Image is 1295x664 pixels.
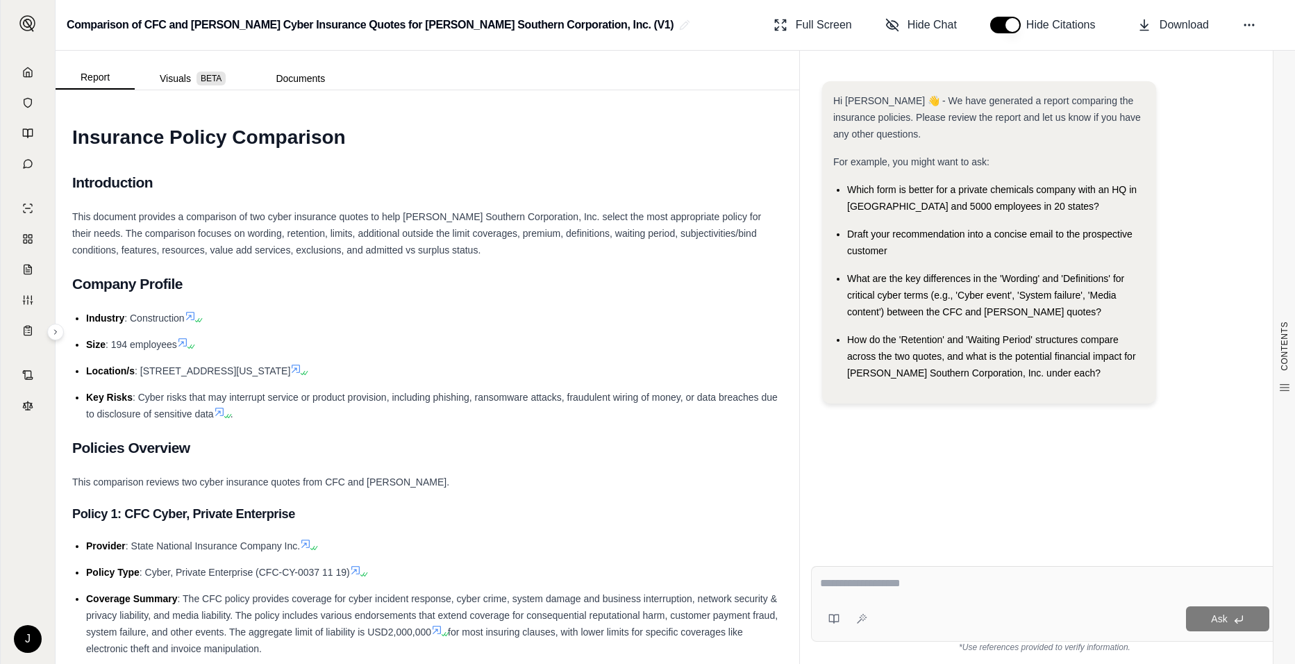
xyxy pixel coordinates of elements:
h2: Introduction [72,168,783,197]
span: : Cyber risks that may interrupt service or product provision, including phishing, ransomware att... [86,392,778,420]
span: : State National Insurance Company Inc. [126,540,300,551]
a: Prompt Library [9,119,47,147]
button: Download [1132,11,1214,39]
span: Coverage Summary [86,593,178,604]
a: Policy Comparisons [9,225,47,253]
a: Coverage Table [9,317,47,345]
button: Full Screen [768,11,858,39]
span: : The CFC policy provides coverage for cyber incident response, cyber crime, system damage and bu... [86,593,778,638]
a: Single Policy [9,194,47,222]
span: BETA [197,72,226,85]
a: Claim Coverage [9,256,47,283]
a: Contract Analysis [9,361,47,389]
h2: Company Profile [72,269,783,299]
a: Chat [9,150,47,178]
h1: Insurance Policy Comparison [72,118,783,157]
div: *Use references provided to verify information. [811,642,1278,653]
button: Ask [1186,606,1269,631]
h2: Comparison of CFC and [PERSON_NAME] Cyber Insurance Quotes for [PERSON_NAME] Southern Corporation... [67,13,674,38]
a: Custom Report [9,286,47,314]
span: What are the key differences in the 'Wording' and 'Definitions' for critical cyber terms (e.g., '... [847,273,1124,317]
button: Hide Chat [880,11,962,39]
span: Size [86,339,106,350]
h2: Policies Overview [72,433,783,463]
button: Expand sidebar [14,10,42,38]
img: Expand sidebar [19,15,36,32]
span: : 194 employees [106,339,177,350]
span: Key Risks [86,392,133,403]
span: Provider [86,540,126,551]
div: J [14,625,42,653]
button: Report [56,66,135,90]
span: Hi [PERSON_NAME] 👋 - We have generated a report comparing the insurance policies. Please review t... [833,95,1141,140]
span: : Cyber, Private Enterprise (CFC-CY-0037 11 19) [140,567,350,578]
h3: Policy 1: CFC Cyber, Private Enterprise [72,501,783,526]
span: Ask [1211,613,1227,624]
a: Documents Vault [9,89,47,117]
span: Draft your recommendation into a concise email to the prospective customer [847,229,1133,256]
span: : Construction [124,313,184,324]
span: . [231,408,233,420]
span: Download [1160,17,1209,33]
span: For example, you might want to ask: [833,156,989,167]
span: How do the 'Retention' and 'Waiting Period' structures compare across the two quotes, and what is... [847,334,1136,379]
button: Visuals [135,67,251,90]
button: Documents [251,67,350,90]
span: Location/s [86,365,135,376]
span: Which form is better for a private chemicals company with an HQ in [GEOGRAPHIC_DATA] and 5000 emp... [847,184,1137,212]
span: for most insuring clauses, with lower limits for specific coverages like electronic theft and inv... [86,626,743,654]
button: Expand sidebar [47,324,64,340]
span: Industry [86,313,124,324]
span: This comparison reviews two cyber insurance quotes from CFC and [PERSON_NAME]. [72,476,449,488]
span: Hide Citations [1026,17,1104,33]
a: Home [9,58,47,86]
a: Legal Search Engine [9,392,47,420]
span: Full Screen [796,17,852,33]
span: This document provides a comparison of two cyber insurance quotes to help [PERSON_NAME] Southern ... [72,211,761,256]
span: Policy Type [86,567,140,578]
span: CONTENTS [1279,322,1290,371]
span: : [STREET_ADDRESS][US_STATE] [135,365,290,376]
span: Hide Chat [908,17,957,33]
